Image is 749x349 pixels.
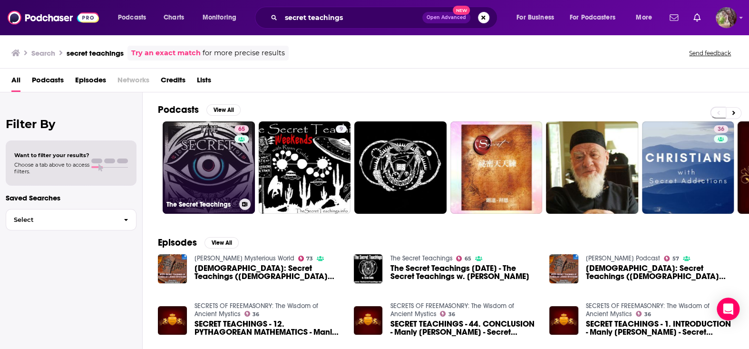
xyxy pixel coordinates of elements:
img: SECRET TEACHINGS - 12. PYTHAGOREAN MATHEMATICS - Manly P. Hall - Secret Teachings of All Ages [158,306,187,335]
span: Monitoring [203,11,236,24]
img: Kabbalah: Secret Teachings (Jewish Mysticism; Secret Teachings; Esoteric Judaism; Qabala) - Jimmy... [549,254,578,283]
span: 65 [238,125,245,134]
h3: The Secret Teachings [166,200,235,209]
a: 36 [636,311,651,317]
span: Charts [164,11,184,24]
h2: Filter By [6,117,136,131]
a: 36 [714,125,728,133]
button: Send feedback [686,49,734,57]
img: SECRET TEACHINGS - 44. CONCLUSION - Manly P. Hall - Secret Teachings of All Ages (1928) [354,306,383,335]
a: SECRET TEACHINGS - 44. CONCLUSION - Manly P. Hall - Secret Teachings of All Ages (1928) [390,320,538,336]
h3: Search [31,49,55,58]
button: View All [204,237,239,249]
a: SECRET TEACHINGS - 1. INTRODUCTION - Manly P. Hall - Secret Teachings of all Ages (1928) [586,320,734,336]
div: Search podcasts, credits, & more... [264,7,506,29]
span: SECRET TEACHINGS - 44. CONCLUSION - Manly [PERSON_NAME] - Secret Teachings of All Ages (1928) [390,320,538,336]
span: 36 [253,312,259,317]
span: SECRET TEACHINGS - 12. PYTHAGOREAN MATHEMATICS - Manly [PERSON_NAME] - Secret Teachings of All Ages [195,320,342,336]
span: Select [6,217,116,223]
a: SECRET TEACHINGS - 12. PYTHAGOREAN MATHEMATICS - Manly P. Hall - Secret Teachings of All Ages [195,320,342,336]
button: Open AdvancedNew [422,12,470,23]
img: Kabbalah: Secret Teachings (Jewish Mysticism; Secret Teachings; Esoteric Judaism; Qabala) [158,254,187,283]
a: Lists [197,72,211,92]
a: Podcasts [32,72,64,92]
span: 57 [672,257,679,261]
span: New [453,6,470,15]
button: Show profile menu [716,7,737,28]
span: 36 [644,312,651,317]
a: PodcastsView All [158,104,241,116]
a: 73 [298,256,313,261]
span: Logged in as MSanz [716,7,737,28]
a: Episodes [75,72,106,92]
a: The Secret Teachings 12/2/21 - The Secret Teachings w. Jordan Maxwell [354,254,383,283]
img: SECRET TEACHINGS - 1. INTRODUCTION - Manly P. Hall - Secret Teachings of all Ages (1928) [549,306,578,335]
span: Choose a tab above to access filters. [14,161,89,175]
a: 65 [456,256,471,261]
span: for more precise results [203,48,285,59]
h2: Podcasts [158,104,199,116]
a: 36 [642,121,734,214]
span: For Podcasters [570,11,615,24]
input: Search podcasts, credits, & more... [281,10,422,25]
span: SECRET TEACHINGS - 1. INTRODUCTION - Manly [PERSON_NAME] - Secret Teachings of all Ages (1928) [586,320,734,336]
a: 9 [259,121,351,214]
span: The Secret Teachings [DATE] - The Secret Teachings w. [PERSON_NAME] [390,264,538,280]
span: More [636,11,652,24]
a: 36 [440,311,455,317]
span: [DEMOGRAPHIC_DATA]: Secret Teachings ([DEMOGRAPHIC_DATA] Mysticism; Secret Teachings; Esoteric [D... [586,264,734,280]
span: Networks [117,72,149,92]
span: 36 [718,125,724,134]
div: Open Intercom Messenger [717,298,739,320]
a: All [11,72,20,92]
a: Show notifications dropdown [666,10,682,26]
h3: secret teachings [67,49,124,58]
button: Select [6,209,136,230]
span: For Business [516,11,554,24]
span: 9 [340,125,343,134]
h2: Episodes [158,237,197,249]
button: open menu [196,10,249,25]
a: Jimmy Akin Podcast [586,254,660,262]
button: open menu [510,10,566,25]
img: Podchaser - Follow, Share and Rate Podcasts [8,9,99,27]
button: open menu [564,10,629,25]
span: 73 [306,257,313,261]
a: Jimmy Akin's Mysterious World [195,254,294,262]
button: open menu [111,10,158,25]
a: SECRETS OF FREEMASONRY: The Wisdom of Ancient Mystics [390,302,514,318]
span: Podcasts [118,11,146,24]
a: 57 [664,256,679,261]
p: Saved Searches [6,193,136,202]
a: Try an exact match [131,48,201,59]
span: 36 [448,312,455,317]
a: SECRETS OF FREEMASONRY: The Wisdom of Ancient Mystics [195,302,318,318]
a: Kabbalah: Secret Teachings (Jewish Mysticism; Secret Teachings; Esoteric Judaism; Qabala) - Jimmy... [586,264,734,280]
span: [DEMOGRAPHIC_DATA]: Secret Teachings ([DEMOGRAPHIC_DATA] Mysticism; Secret Teachings; [DEMOGRAPHI... [195,264,342,280]
span: Open Advanced [427,15,466,20]
a: 9 [336,125,347,133]
a: The Secret Teachings 12/2/21 - The Secret Teachings w. Jordan Maxwell [390,264,538,280]
a: Kabbalah: Secret Teachings (Jewish Mysticism; Secret Teachings; Esoteric Judaism; Qabala) [195,264,342,280]
a: EpisodesView All [158,237,239,249]
a: SECRETS OF FREEMASONRY: The Wisdom of Ancient Mystics [586,302,710,318]
a: 65 [234,125,249,133]
a: Charts [157,10,190,25]
span: 65 [465,257,471,261]
a: The Secret Teachings [390,254,452,262]
a: Credits [161,72,185,92]
a: Show notifications dropdown [690,10,704,26]
button: View All [206,104,241,116]
a: 65The Secret Teachings [163,121,255,214]
button: open menu [629,10,664,25]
